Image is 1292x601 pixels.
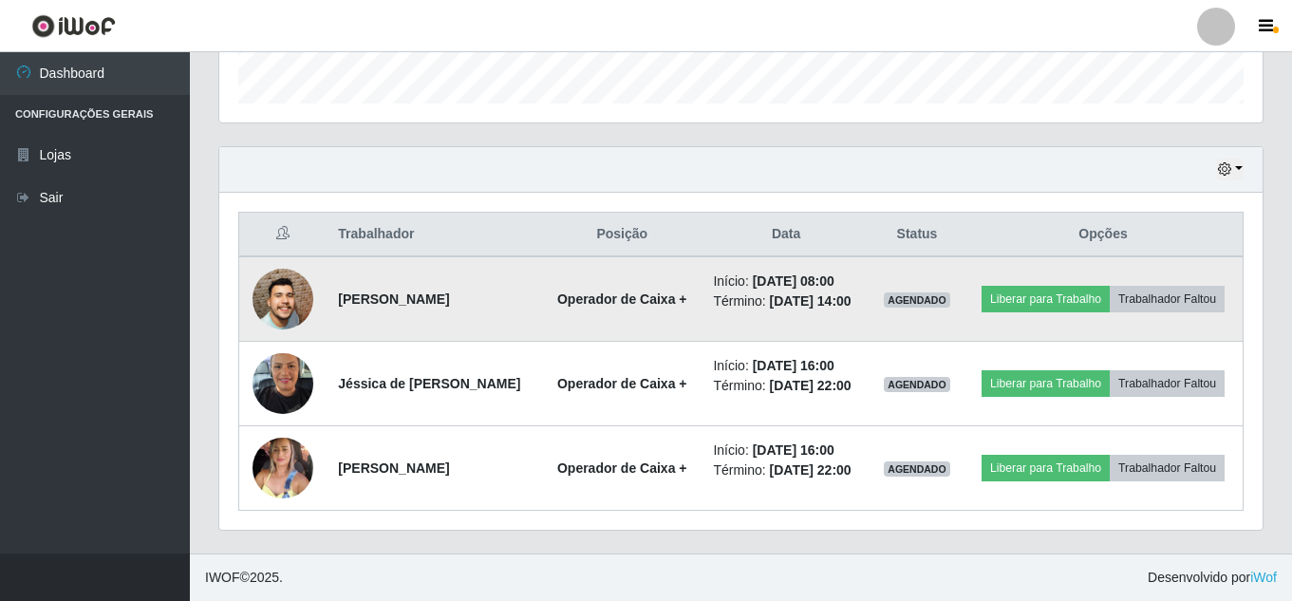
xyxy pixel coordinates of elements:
[713,460,858,480] li: Término:
[253,230,313,368] img: 1746660949987.jpeg
[770,378,852,393] time: [DATE] 22:00
[713,291,858,311] li: Término:
[713,376,858,396] li: Término:
[770,293,852,309] time: [DATE] 14:00
[753,442,834,458] time: [DATE] 16:00
[557,376,687,391] strong: Operador de Caixa +
[713,356,858,376] li: Início:
[884,461,950,477] span: AGENDADO
[964,213,1243,257] th: Opções
[1250,570,1277,585] a: iWof
[327,213,542,257] th: Trabalhador
[1110,455,1225,481] button: Trabalhador Faltou
[338,460,449,476] strong: [PERSON_NAME]
[1148,568,1277,588] span: Desenvolvido por
[205,568,283,588] span: © 2025 .
[338,376,520,391] strong: Jéssica de [PERSON_NAME]
[884,377,950,392] span: AGENDADO
[1110,370,1225,397] button: Trabalhador Faltou
[871,213,964,257] th: Status
[253,427,313,509] img: 1726147029162.jpeg
[982,455,1110,481] button: Liberar para Trabalho
[713,272,858,291] li: Início:
[753,273,834,289] time: [DATE] 08:00
[884,292,950,308] span: AGENDADO
[702,213,870,257] th: Data
[1110,286,1225,312] button: Trabalhador Faltou
[557,291,687,307] strong: Operador de Caixa +
[982,286,1110,312] button: Liberar para Trabalho
[982,370,1110,397] button: Liberar para Trabalho
[713,441,858,460] li: Início:
[770,462,852,478] time: [DATE] 22:00
[753,358,834,373] time: [DATE] 16:00
[557,460,687,476] strong: Operador de Caixa +
[338,291,449,307] strong: [PERSON_NAME]
[542,213,702,257] th: Posição
[31,14,116,38] img: CoreUI Logo
[253,343,313,423] img: 1725909093018.jpeg
[205,570,240,585] span: IWOF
